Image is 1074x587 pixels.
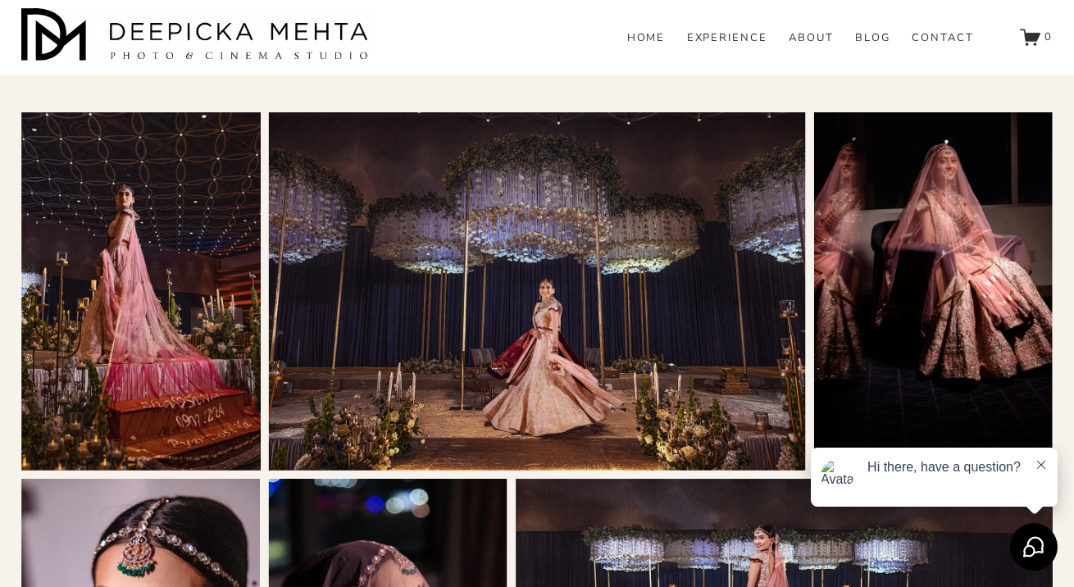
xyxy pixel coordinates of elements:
a: CONTACT [912,31,974,46]
a: folder dropdown [855,31,890,46]
img: 00010_06-shivani-shiv_W_0393-1.jpg [269,112,806,471]
a: ABOUT [789,31,834,46]
span: BLOG [855,32,890,45]
img: Austin Wedding Photographer - Deepicka Mehta Photography &amp; Cinematography [21,8,374,66]
span: 0 [1044,30,1053,44]
img: 06-shivani-shiv_W_0263-1.jpg [21,112,261,471]
img: 00085_DM2_6779.jpg [814,112,1053,471]
a: HOME [627,31,666,46]
a: EXPERIENCE [687,31,768,46]
a: 0 items in cart [1020,27,1053,48]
